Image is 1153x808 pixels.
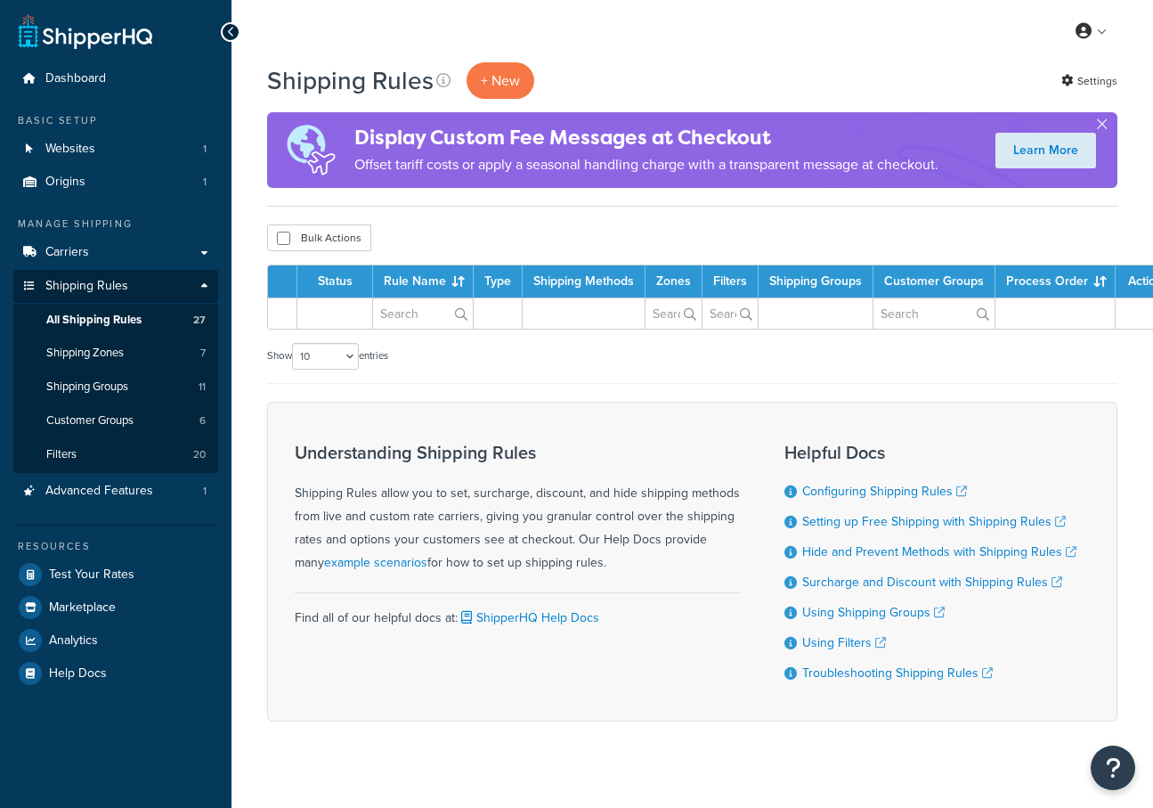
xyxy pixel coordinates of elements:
a: Customer Groups 6 [13,404,218,437]
span: 1 [203,175,207,190]
h4: Display Custom Fee Messages at Checkout [354,123,938,152]
li: Customer Groups [13,404,218,437]
a: Using Shipping Groups [802,603,945,622]
a: Origins 1 [13,166,218,199]
span: 1 [203,484,207,499]
a: Hide and Prevent Methods with Shipping Rules [802,543,1076,561]
span: Shipping Zones [46,346,124,361]
li: Advanced Features [13,475,218,508]
span: Help Docs [49,666,107,681]
span: Websites [45,142,95,157]
span: 6 [199,413,206,428]
input: Search [646,298,702,329]
span: 20 [193,447,206,462]
li: Origins [13,166,218,199]
a: Marketplace [13,592,218,624]
a: Analytics [13,624,218,657]
th: Filters [702,265,759,298]
li: Websites [13,133,218,166]
h3: Helpful Docs [784,443,1076,462]
li: Shipping Groups [13,371,218,404]
th: Status [297,265,373,298]
span: Origins [45,175,85,190]
p: + New [467,62,534,99]
a: Test Your Rates [13,559,218,591]
a: ShipperHQ Home [19,13,152,49]
div: Find all of our helpful docs at: [295,592,740,630]
span: Advanced Features [45,484,153,499]
img: duties-banner-06bc72dcb5fe05cb3f9472aba00be2ae8eb53ab6f0d8bb03d382ba314ac3c341.png [267,112,354,188]
a: Setting up Free Shipping with Shipping Rules [802,512,1066,531]
select: Showentries [292,343,359,370]
a: ShipperHQ Help Docs [458,608,599,627]
span: 27 [193,313,206,328]
a: Filters 20 [13,438,218,471]
button: Bulk Actions [267,224,371,251]
div: Manage Shipping [13,216,218,232]
span: Customer Groups [46,413,134,428]
th: Process Order [995,265,1116,298]
a: Advanced Features 1 [13,475,218,508]
span: Analytics [49,633,98,649]
span: 7 [200,346,206,361]
li: Shipping Rules [13,270,218,473]
a: Configuring Shipping Rules [802,482,967,501]
span: Marketplace [49,600,116,616]
a: Dashboard [13,62,218,95]
span: 1 [203,142,207,157]
th: Rule Name [373,265,474,298]
a: Shipping Zones 7 [13,337,218,370]
span: Dashboard [45,71,106,86]
a: Settings [1061,69,1117,94]
li: Filters [13,438,218,471]
input: Search [373,298,473,329]
p: Offset tariff costs or apply a seasonal handling charge with a transparent message at checkout. [354,152,938,177]
th: Zones [646,265,702,298]
a: Using Filters [802,633,886,652]
a: Shipping Groups 11 [13,371,218,404]
a: Help Docs [13,657,218,690]
div: Resources [13,539,218,554]
th: Customer Groups [873,265,995,298]
a: Carriers [13,236,218,269]
span: Shipping Groups [46,380,128,395]
div: Basic Setup [13,113,218,128]
h3: Understanding Shipping Rules [295,443,740,462]
span: 11 [199,380,206,395]
label: Show entries [267,343,388,370]
a: Troubleshooting Shipping Rules [802,664,993,682]
a: All Shipping Rules 27 [13,304,218,337]
span: Shipping Rules [45,279,128,294]
span: All Shipping Rules [46,313,142,328]
li: All Shipping Rules [13,304,218,337]
a: Surcharge and Discount with Shipping Rules [802,573,1062,592]
h1: Shipping Rules [267,63,434,98]
span: Filters [46,447,77,462]
span: Carriers [45,245,89,260]
th: Shipping Groups [759,265,873,298]
th: Shipping Methods [523,265,646,298]
input: Search [702,298,758,329]
th: Type [474,265,523,298]
button: Open Resource Center [1091,746,1135,790]
a: Learn More [995,133,1096,168]
a: Shipping Rules [13,270,218,303]
div: Shipping Rules allow you to set, surcharge, discount, and hide shipping methods from live and cus... [295,443,740,575]
a: Websites 1 [13,133,218,166]
span: Test Your Rates [49,567,134,583]
a: example scenarios [324,553,427,572]
li: Shipping Zones [13,337,218,370]
input: Search [873,298,995,329]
